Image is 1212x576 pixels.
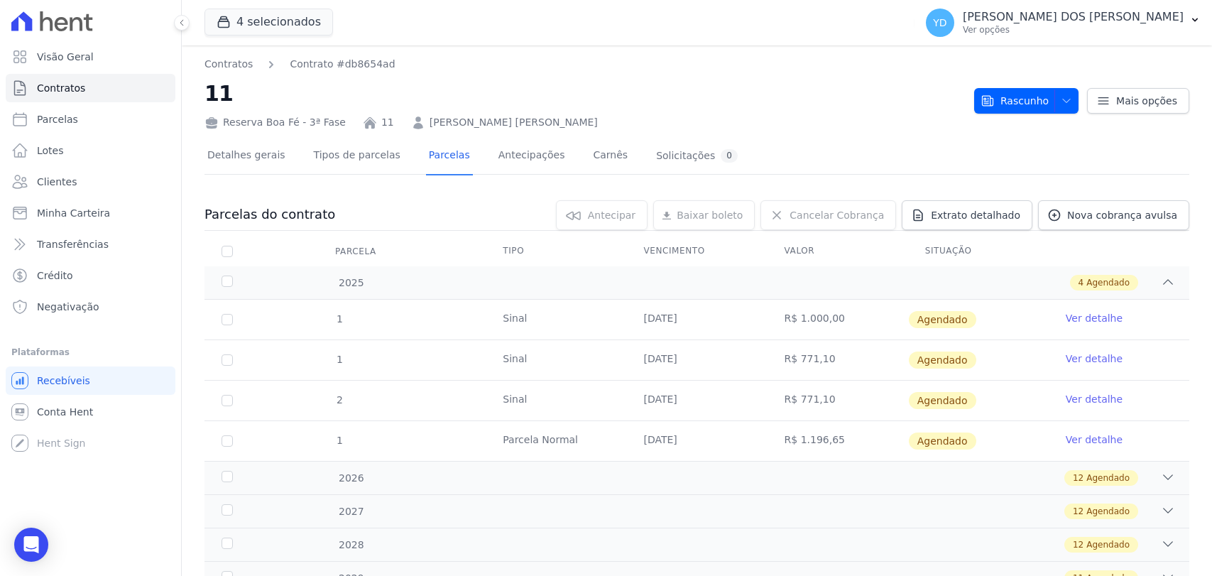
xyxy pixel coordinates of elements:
[6,199,175,227] a: Minha Carteira
[1066,392,1123,406] a: Ver detalhe
[222,354,233,366] input: default
[626,421,767,461] td: [DATE]
[381,115,394,130] a: 11
[1116,94,1177,108] span: Mais opções
[37,206,110,220] span: Minha Carteira
[204,115,346,130] div: Reserva Boa Fé - 3ª Fase
[974,88,1079,114] button: Rascunho
[496,138,568,175] a: Antecipações
[204,57,963,72] nav: Breadcrumb
[37,143,64,158] span: Lotes
[222,314,233,325] input: default
[626,237,767,266] th: Vencimento
[908,237,1049,266] th: Situação
[426,138,473,175] a: Parcelas
[768,237,908,266] th: Valor
[1086,472,1130,484] span: Agendado
[1073,505,1083,518] span: 12
[486,237,626,266] th: Tipo
[430,115,598,130] a: [PERSON_NAME] [PERSON_NAME]
[204,57,395,72] nav: Breadcrumb
[37,175,77,189] span: Clientes
[626,300,767,339] td: [DATE]
[318,237,393,266] div: Parcela
[335,435,343,446] span: 1
[204,77,963,109] h2: 11
[204,138,288,175] a: Detalhes gerais
[290,57,395,72] a: Contrato #db8654ad
[902,200,1032,230] a: Extrato detalhado
[1066,433,1123,447] a: Ver detalhe
[311,138,403,175] a: Tipos de parcelas
[909,392,976,409] span: Agendado
[37,300,99,314] span: Negativação
[1038,200,1189,230] a: Nova cobrança avulsa
[626,381,767,420] td: [DATE]
[335,354,343,365] span: 1
[6,43,175,71] a: Visão Geral
[1086,276,1130,289] span: Agendado
[1073,538,1083,551] span: 12
[768,381,908,420] td: R$ 771,10
[6,168,175,196] a: Clientes
[1066,311,1123,325] a: Ver detalhe
[653,138,741,175] a: Solicitações0
[37,237,109,251] span: Transferências
[909,311,976,328] span: Agendado
[915,3,1212,43] button: YD [PERSON_NAME] DOS [PERSON_NAME] Ver opções
[335,313,343,325] span: 1
[37,81,85,95] span: Contratos
[222,435,233,447] input: default
[6,366,175,395] a: Recebíveis
[6,136,175,165] a: Lotes
[1079,276,1084,289] span: 4
[486,381,626,420] td: Sinal
[6,398,175,426] a: Conta Hent
[6,74,175,102] a: Contratos
[37,374,90,388] span: Recebíveis
[6,230,175,259] a: Transferências
[37,405,93,419] span: Conta Hent
[6,105,175,134] a: Parcelas
[335,394,343,406] span: 2
[204,57,253,72] a: Contratos
[963,24,1184,36] p: Ver opções
[768,340,908,380] td: R$ 771,10
[6,261,175,290] a: Crédito
[1073,472,1083,484] span: 12
[37,112,78,126] span: Parcelas
[222,395,233,406] input: default
[37,50,94,64] span: Visão Geral
[486,421,626,461] td: Parcela Normal
[981,88,1049,114] span: Rascunho
[1066,352,1123,366] a: Ver detalhe
[656,149,738,163] div: Solicitações
[486,300,626,339] td: Sinal
[486,340,626,380] td: Sinal
[909,352,976,369] span: Agendado
[768,300,908,339] td: R$ 1.000,00
[11,344,170,361] div: Plataformas
[204,206,335,223] h3: Parcelas do contrato
[1067,208,1177,222] span: Nova cobrança avulsa
[933,18,946,28] span: YD
[1087,88,1189,114] a: Mais opções
[590,138,630,175] a: Carnês
[1086,505,1130,518] span: Agendado
[963,10,1184,24] p: [PERSON_NAME] DOS [PERSON_NAME]
[37,268,73,283] span: Crédito
[204,9,333,36] button: 4 selecionados
[1086,538,1130,551] span: Agendado
[626,340,767,380] td: [DATE]
[14,528,48,562] div: Open Intercom Messenger
[909,433,976,450] span: Agendado
[721,149,738,163] div: 0
[6,293,175,321] a: Negativação
[931,208,1020,222] span: Extrato detalhado
[768,421,908,461] td: R$ 1.196,65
